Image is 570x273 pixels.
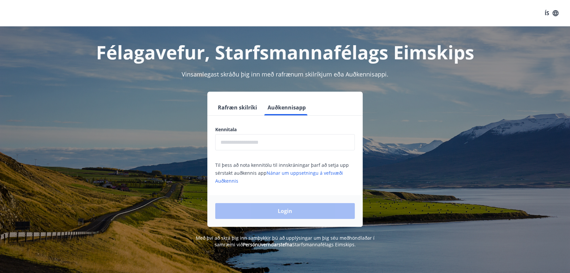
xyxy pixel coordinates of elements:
button: ÍS [541,7,562,19]
span: Með því að skrá þig inn samþykkir þú að upplýsingar um þig séu meðhöndlaðar í samræmi við Starfsm... [196,235,375,248]
button: Rafræn skilríki [215,100,260,115]
a: Nánar um uppsetningu á vefsvæði Auðkennis [215,170,343,184]
h1: Félagavefur, Starfsmannafélags Eimskips [56,40,514,65]
label: Kennitala [215,126,355,133]
a: Persónuverndarstefna [243,241,292,248]
span: Til þess að nota kennitölu til innskráningar þarf að setja upp sérstakt auðkennis app [215,162,349,184]
button: Auðkennisapp [265,100,308,115]
span: Vinsamlegast skráðu þig inn með rafrænum skilríkjum eða Auðkennisappi. [182,70,388,78]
